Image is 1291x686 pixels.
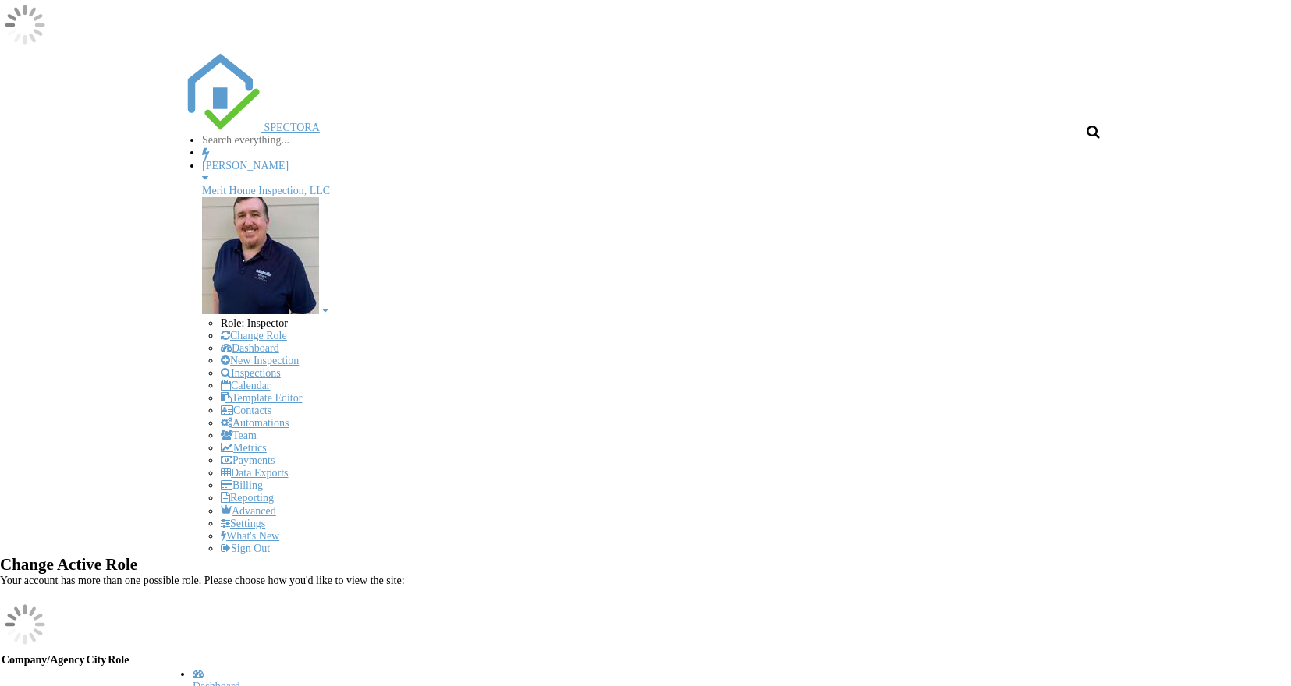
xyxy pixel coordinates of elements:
a: Inspections [221,367,281,379]
a: Metrics [221,442,267,454]
span: SPECTORA [264,122,320,133]
img: img_20250424_173818.jpg [202,197,319,314]
img: The Best Home Inspection Software - Spectora [183,53,261,131]
span: Role: Inspector [221,317,288,329]
a: Automations [221,417,289,429]
a: Sign Out [221,543,270,554]
div: Merit Home Inspection, LLC [202,185,1108,197]
a: What's New [221,530,279,542]
a: Payments [221,454,275,466]
a: Data Exports [221,467,288,479]
a: SPECTORA [183,122,320,133]
a: Change Role [221,330,287,341]
a: Reporting [221,492,274,504]
a: Template Editor [221,392,302,404]
a: Dashboard [221,342,279,354]
th: Company/Agency [2,654,85,667]
input: Search everything... [202,134,334,147]
th: City [87,654,107,667]
th: Role [108,654,129,667]
a: Calendar [221,380,271,391]
a: Team [221,430,257,441]
a: Billing [221,479,263,491]
a: New Inspection [221,355,299,366]
div: [PERSON_NAME] [202,160,1108,172]
a: Advanced [221,505,276,517]
a: Settings [221,518,265,529]
a: Contacts [221,405,271,416]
